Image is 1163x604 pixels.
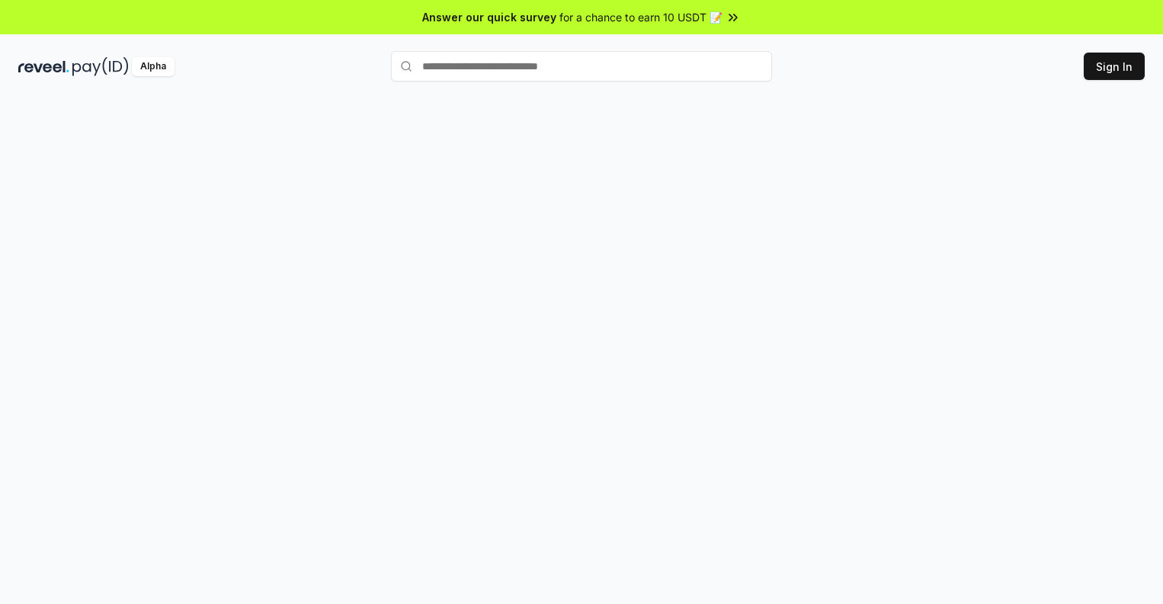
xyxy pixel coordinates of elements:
[422,9,556,25] span: Answer our quick survey
[559,9,722,25] span: for a chance to earn 10 USDT 📝
[1084,53,1145,80] button: Sign In
[18,57,69,76] img: reveel_dark
[132,57,175,76] div: Alpha
[72,57,129,76] img: pay_id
